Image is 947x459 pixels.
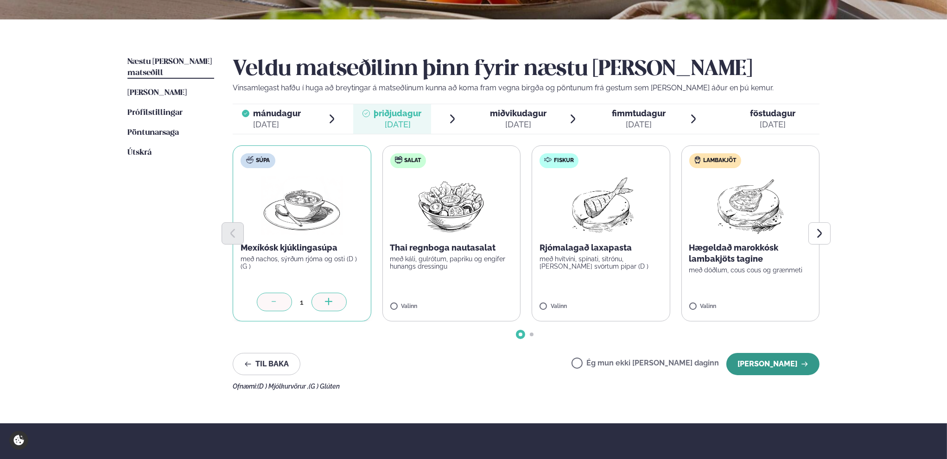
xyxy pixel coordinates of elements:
span: þriðjudagur [374,108,421,118]
img: Lamb-Meat.png [709,176,791,235]
span: (D ) Mjólkurvörur , [257,383,309,390]
p: Vinsamlegast hafðu í huga að breytingar á matseðlinum kunna að koma fram vegna birgða og pöntunum... [233,82,820,94]
a: Prófílstillingar [127,107,183,119]
img: soup.svg [246,156,254,163]
img: Soup.png [261,176,343,235]
img: salad.svg [395,156,402,163]
span: Útskrá [127,149,152,157]
button: Previous slide [222,222,244,245]
a: Útskrá [127,147,152,158]
span: Salat [405,157,421,164]
p: með káli, gulrótum, papriku og engifer hunangs dressingu [390,255,513,270]
span: Súpa [256,157,270,164]
p: Thai regnboga nautasalat [390,242,513,253]
div: [DATE] [374,119,421,130]
span: mánudagur [253,108,301,118]
p: Rjómalagað laxapasta [540,242,662,253]
span: föstudagur [750,108,795,118]
span: Pöntunarsaga [127,129,179,137]
span: [PERSON_NAME] [127,89,187,97]
img: Lamb.svg [694,156,701,163]
div: Ofnæmi: [233,383,820,390]
a: Cookie settings [9,431,28,450]
p: Hægeldað marokkósk lambakjöts tagine [689,242,812,264]
span: Prófílstillingar [127,109,183,117]
img: Fish.png [560,176,642,235]
span: miðvikudagur [490,108,547,118]
p: með hvítvíni, spínati, sítrónu, [PERSON_NAME] svörtum pipar (D ) [540,255,662,270]
img: Salad.png [410,176,492,235]
span: (G ) Glúten [309,383,340,390]
div: [DATE] [253,119,301,130]
span: Go to slide 2 [530,333,534,336]
button: Til baka [233,353,300,375]
div: [DATE] [612,119,666,130]
p: með nachos, sýrðum rjóma og osti (D ) (G ) [241,255,363,270]
span: Go to slide 1 [519,333,522,336]
a: Pöntunarsaga [127,127,179,138]
p: Mexíkósk kjúklingasúpa [241,242,363,253]
a: Næstu [PERSON_NAME] matseðill [127,57,214,79]
button: Next slide [808,222,831,245]
h2: Veldu matseðilinn þinn fyrir næstu [PERSON_NAME] [233,57,820,82]
div: [DATE] [750,119,795,130]
div: 1 [292,297,311,308]
div: [DATE] [490,119,547,130]
p: með döðlum, cous cous og grænmeti [689,266,812,274]
button: [PERSON_NAME] [726,353,820,375]
img: fish.svg [544,156,552,163]
span: Fiskur [554,157,574,164]
span: Lambakjöt [704,157,737,164]
span: Næstu [PERSON_NAME] matseðill [127,58,212,77]
span: fimmtudagur [612,108,666,118]
a: [PERSON_NAME] [127,88,187,99]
